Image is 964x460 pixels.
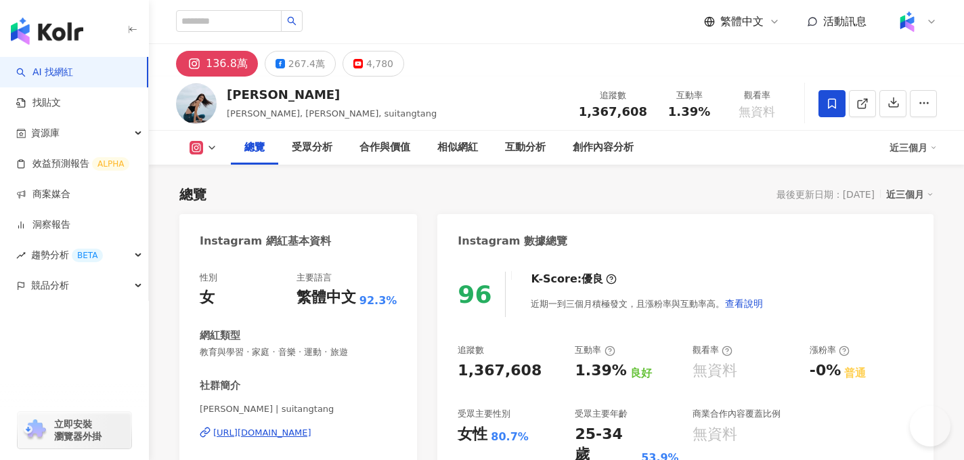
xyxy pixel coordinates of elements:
div: 性別 [200,272,217,284]
div: 創作內容分析 [573,140,634,156]
div: 追蹤數 [458,344,484,356]
div: 普通 [844,366,866,381]
img: chrome extension [22,419,48,441]
div: 良好 [630,366,652,381]
div: 互動率 [575,344,615,356]
div: 136.8萬 [206,54,248,73]
div: 1.39% [575,360,626,381]
div: K-Score : [531,272,617,287]
div: 受眾主要性別 [458,408,510,420]
div: 無資料 [693,424,737,445]
div: 觀看率 [693,344,732,356]
div: Instagram 網紅基本資料 [200,234,331,249]
div: 近期一到三個月積極發文，且漲粉率與互動率高。 [531,290,764,317]
span: 繁體中文 [720,14,764,29]
a: [URL][DOMAIN_NAME] [200,427,397,439]
a: searchAI 找網紅 [16,66,73,79]
a: 效益預測報告ALPHA [16,157,129,171]
button: 136.8萬 [176,51,258,77]
div: Instagram 數據總覽 [458,234,567,249]
div: 女性 [458,424,487,445]
div: 主要語言 [297,272,332,284]
div: 觀看率 [731,89,783,102]
div: 優良 [582,272,603,287]
span: rise [16,251,26,260]
div: 267.4萬 [288,54,325,73]
span: 資源庫 [31,118,60,148]
div: 互動分析 [505,140,546,156]
img: KOL Avatar [176,83,217,124]
button: 267.4萬 [265,51,336,77]
span: 1,367,608 [579,104,647,119]
span: [PERSON_NAME] | suitangtang [200,403,397,415]
span: search [287,16,297,26]
div: 互動率 [663,89,715,102]
span: 查看說明 [725,298,763,309]
div: [PERSON_NAME] [227,86,437,103]
div: 總覽 [179,185,206,204]
span: 活動訊息 [823,15,867,28]
div: 社群簡介 [200,379,240,393]
div: 總覽 [244,140,265,156]
div: 相似網紅 [437,140,478,156]
span: 1.39% [668,105,710,119]
span: 立即安裝 瀏覽器外掛 [54,418,102,442]
div: 96 [458,280,491,308]
div: 繁體中文 [297,287,356,308]
div: 受眾分析 [292,140,332,156]
div: 無資料 [693,360,737,381]
a: 找貼文 [16,96,61,110]
div: 漲粉率 [810,344,850,356]
div: 1,367,608 [458,360,542,381]
div: 商業合作內容覆蓋比例 [693,408,781,420]
button: 查看說明 [724,290,764,317]
iframe: Help Scout Beacon - Open [910,406,950,446]
div: 4,780 [366,54,393,73]
div: 追蹤數 [579,89,647,102]
a: 洞察報告 [16,218,70,232]
span: 趨勢分析 [31,240,103,270]
span: 無資料 [739,105,775,119]
a: chrome extension立即安裝 瀏覽器外掛 [18,412,131,448]
span: 教育與學習 · 家庭 · 音樂 · 運動 · 旅遊 [200,346,397,358]
div: BETA [72,249,103,262]
div: -0% [810,360,841,381]
div: 網紅類型 [200,329,240,343]
span: 92.3% [359,293,397,308]
div: 近三個月 [890,137,937,159]
span: 競品分析 [31,270,69,301]
div: 女 [200,287,215,308]
img: logo [11,18,83,45]
div: 80.7% [491,430,529,444]
div: 最後更新日期：[DATE] [776,189,875,200]
div: 近三個月 [886,186,934,203]
div: [URL][DOMAIN_NAME] [213,427,311,439]
img: Kolr%20app%20icon%20%281%29.png [894,9,920,35]
span: [PERSON_NAME], [PERSON_NAME], suitangtang [227,108,437,119]
a: 商案媒合 [16,188,70,201]
button: 4,780 [343,51,404,77]
div: 合作與價值 [359,140,410,156]
div: 受眾主要年齡 [575,408,628,420]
